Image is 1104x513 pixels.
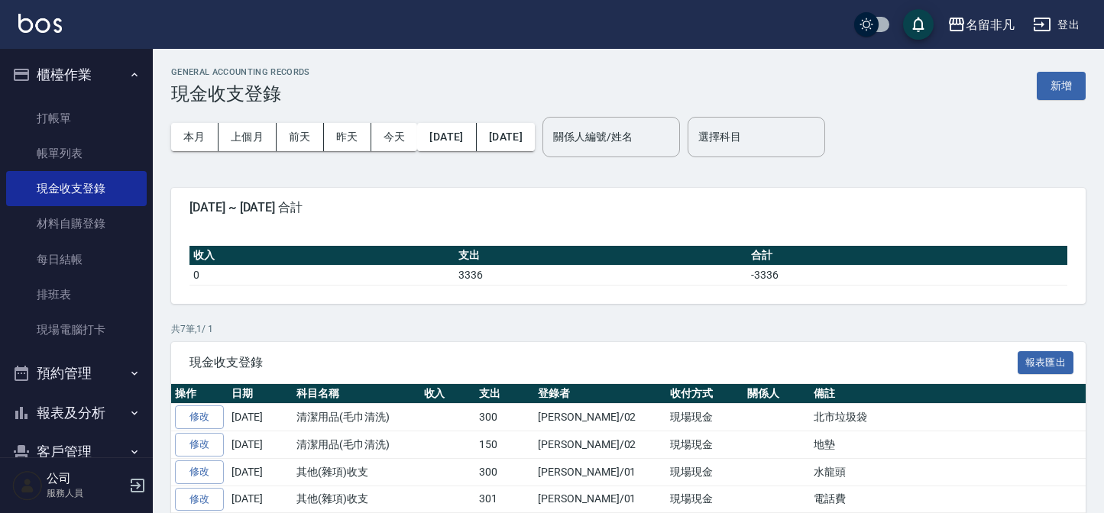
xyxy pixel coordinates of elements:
th: 合計 [747,246,1067,266]
td: 清潔用品(毛巾清洗) [293,431,420,459]
td: [PERSON_NAME]/01 [534,486,666,513]
button: 前天 [277,123,324,151]
td: -3336 [747,265,1067,285]
button: 報表匯出 [1018,351,1074,375]
th: 日期 [228,384,293,404]
a: 材料自購登錄 [6,206,147,241]
img: Person [12,470,43,501]
a: 新增 [1037,78,1086,92]
button: [DATE] [417,123,476,151]
th: 支出 [475,384,534,404]
a: 帳單列表 [6,136,147,171]
td: 清潔用品(毛巾清洗) [293,404,420,431]
td: 現場現金 [666,486,743,513]
td: 0 [189,265,455,285]
a: 打帳單 [6,101,147,136]
span: 現金收支登錄 [189,355,1018,370]
h5: 公司 [47,471,125,486]
td: 其他(雜項)收支 [293,458,420,486]
button: 名留非凡 [941,9,1021,40]
a: 每日結帳 [6,242,147,277]
a: 修改 [175,433,224,457]
th: 支出 [455,246,747,266]
td: 其他(雜項)收支 [293,486,420,513]
td: [PERSON_NAME]/02 [534,404,666,431]
button: 今天 [371,123,418,151]
a: 現場電腦打卡 [6,312,147,347]
button: [DATE] [477,123,535,151]
h3: 現金收支登錄 [171,83,310,105]
button: 登出 [1027,11,1086,39]
td: [DATE] [228,404,293,431]
button: 報表及分析 [6,393,147,433]
p: 服務人員 [47,486,125,500]
button: save [903,9,934,40]
a: 現金收支登錄 [6,171,147,206]
td: 現場現金 [666,404,743,431]
td: 現場現金 [666,431,743,459]
a: 排班表 [6,277,147,312]
td: [PERSON_NAME]/01 [534,458,666,486]
th: 操作 [171,384,228,404]
button: 本月 [171,123,219,151]
td: 300 [475,458,534,486]
th: 收入 [189,246,455,266]
td: 現場現金 [666,458,743,486]
td: [DATE] [228,486,293,513]
a: 修改 [175,405,224,429]
td: 300 [475,404,534,431]
button: 昨天 [324,123,371,151]
th: 關係人 [743,384,810,404]
td: 150 [475,431,534,459]
td: 3336 [455,265,747,285]
a: 報表匯出 [1018,354,1074,369]
th: 收付方式 [666,384,743,404]
button: 客戶管理 [6,432,147,472]
td: [DATE] [228,458,293,486]
td: [PERSON_NAME]/02 [534,431,666,459]
button: 上個月 [219,123,277,151]
p: 共 7 筆, 1 / 1 [171,322,1086,336]
button: 櫃檯作業 [6,55,147,95]
th: 收入 [420,384,476,404]
a: 修改 [175,488,224,511]
a: 修改 [175,460,224,484]
h2: GENERAL ACCOUNTING RECORDS [171,67,310,77]
div: 名留非凡 [966,15,1015,34]
button: 預約管理 [6,353,147,393]
th: 科目名稱 [293,384,420,404]
th: 登錄者 [534,384,666,404]
td: [DATE] [228,431,293,459]
span: [DATE] ~ [DATE] 合計 [189,200,1067,215]
img: Logo [18,14,62,33]
button: 新增 [1037,72,1086,100]
td: 301 [475,486,534,513]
